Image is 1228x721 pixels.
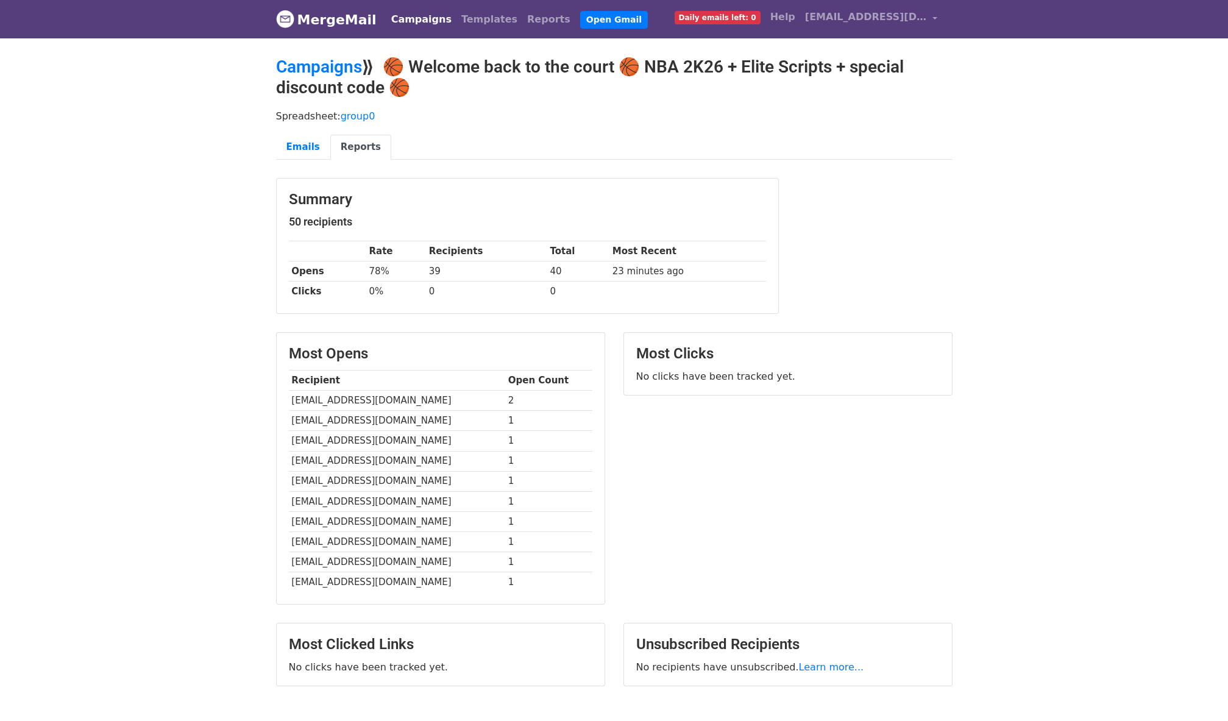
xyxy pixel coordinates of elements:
p: No clicks have been tracked yet. [289,661,592,673]
a: Templates [456,7,522,32]
a: Learn more... [799,661,864,673]
td: [EMAIL_ADDRESS][DOMAIN_NAME] [289,531,505,552]
a: Emails [276,135,330,160]
a: Reports [330,135,391,160]
td: 1 [505,572,592,592]
td: 0 [547,282,609,302]
a: Campaigns [386,7,456,32]
th: Most Recent [609,241,766,261]
td: [EMAIL_ADDRESS][DOMAIN_NAME] [289,552,505,572]
span: [EMAIL_ADDRESS][DOMAIN_NAME] [805,10,927,24]
th: Clicks [289,282,366,302]
a: group0 [341,110,375,122]
th: Recipients [426,241,547,261]
td: [EMAIL_ADDRESS][DOMAIN_NAME] [289,572,505,592]
td: 1 [505,552,592,572]
h3: Most Clicked Links [289,636,592,653]
td: [EMAIL_ADDRESS][DOMAIN_NAME] [289,471,505,491]
th: Open Count [505,371,592,391]
td: [EMAIL_ADDRESS][DOMAIN_NAME] [289,391,505,411]
td: 1 [505,511,592,531]
h2: ⟫ 🏀 Welcome back to the court 🏀 NBA 2K26 + Elite Scripts + special discount code 🏀 [276,57,953,98]
td: 0 [426,282,547,302]
img: MergeMail logo [276,10,294,28]
td: 1 [505,411,592,431]
td: 78% [366,261,426,282]
h3: Most Clicks [636,345,940,363]
a: Reports [522,7,575,32]
td: [EMAIL_ADDRESS][DOMAIN_NAME] [289,511,505,531]
td: 1 [505,531,592,552]
td: 1 [505,451,592,471]
td: 1 [505,431,592,451]
p: No recipients have unsubscribed. [636,661,940,673]
th: Rate [366,241,426,261]
td: [EMAIL_ADDRESS][DOMAIN_NAME] [289,451,505,471]
p: No clicks have been tracked yet. [636,370,940,383]
a: Daily emails left: 0 [670,5,765,29]
td: 0% [366,282,426,302]
td: 40 [547,261,609,282]
td: [EMAIL_ADDRESS][DOMAIN_NAME] [289,411,505,431]
td: 39 [426,261,547,282]
a: Help [765,5,800,29]
h5: 50 recipients [289,215,766,229]
td: 1 [505,471,592,491]
td: [EMAIL_ADDRESS][DOMAIN_NAME] [289,431,505,451]
td: 2 [505,391,592,411]
span: Daily emails left: 0 [675,11,761,24]
th: Recipient [289,371,505,391]
td: 23 minutes ago [609,261,766,282]
p: Spreadsheet: [276,110,953,123]
td: 1 [505,491,592,511]
a: [EMAIL_ADDRESS][DOMAIN_NAME] [800,5,943,34]
a: MergeMail [276,7,377,32]
td: [EMAIL_ADDRESS][DOMAIN_NAME] [289,491,505,511]
h3: Most Opens [289,345,592,363]
a: Campaigns [276,57,362,77]
a: Open Gmail [580,11,648,29]
th: Opens [289,261,366,282]
h3: Unsubscribed Recipients [636,636,940,653]
th: Total [547,241,609,261]
h3: Summary [289,191,766,208]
